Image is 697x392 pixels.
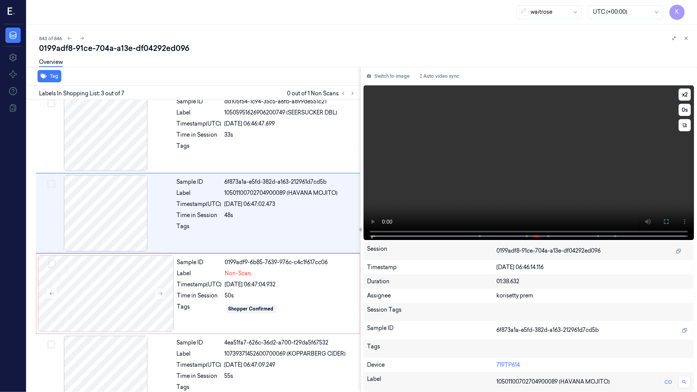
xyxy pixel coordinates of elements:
[679,88,691,101] button: x2
[229,305,274,312] div: Shopper Confirmed
[367,292,496,300] div: Assignee
[177,350,222,358] div: Label
[225,350,346,358] span: 10739371452600700069 (KOPPARBERG CIDER)
[39,43,691,54] div: 0199adf8-91ce-704a-a13e-df04292ed096
[364,70,413,82] button: Switch to image
[177,211,222,219] div: Time in Session
[367,263,496,271] div: Timestamp
[225,189,338,197] span: 10501100702704900089 (HAVANA MOJITO)
[496,263,690,271] div: [DATE] 06:46:14.116
[225,361,356,369] div: [DATE] 06:47:09.249
[225,258,355,266] div: 0199adf9-6b85-7639-976c-c4c1f617cc06
[669,5,685,20] button: K
[225,281,355,289] div: [DATE] 06:47:04.932
[225,200,356,208] div: [DATE] 06:47:02.473
[48,260,55,268] button: Select row
[177,120,222,128] div: Timestamp (UTC)
[177,200,222,208] div: Timestamp (UTC)
[367,361,496,369] div: Device
[177,303,222,315] div: Tags
[177,142,222,154] div: Tags
[177,98,222,106] div: Sample ID
[47,180,55,188] button: Select row
[496,361,690,369] div: 719TP614
[679,104,691,116] button: 0s
[225,372,356,380] div: 55s
[496,292,690,300] div: korisetty prem
[177,339,222,347] div: Sample ID
[225,98,356,106] div: dd105f54-1c94-35c5-a6fb-a899de551c21
[367,278,496,286] div: Duration
[496,326,599,334] span: 6f873a1a-e5fd-382d-a163-212961d7cd5b
[38,70,61,82] button: Tag
[225,178,356,186] div: 6f873a1a-e5fd-382d-a163-212961d7cd5b
[47,100,55,107] button: Select row
[177,372,222,380] div: Time in Session
[177,361,222,369] div: Timestamp (UTC)
[367,324,496,336] div: Sample ID
[177,269,222,278] div: Label
[177,281,222,289] div: Timestamp (UTC)
[177,222,222,235] div: Tags
[367,306,496,318] div: Session Tags
[177,178,222,186] div: Sample ID
[177,189,222,197] div: Label
[367,343,496,355] div: Tags
[225,211,356,219] div: 48s
[416,70,462,82] button: Auto video sync
[287,89,357,98] span: 0 out of 1 Non Scans
[496,378,610,386] span: 10501100702704900089 (HAVANA MOJITO)
[225,339,356,347] div: 4ea51fa7-626c-36d2-a700-f29da5f67532
[177,258,222,266] div: Sample ID
[225,131,356,139] div: 33s
[225,269,251,278] span: Non-Scan
[367,375,496,389] div: Label
[177,131,222,139] div: Time in Session
[225,292,355,300] div: 50s
[496,278,690,286] div: 01:38.632
[39,35,62,42] span: 843 of 846
[367,245,496,257] div: Session
[496,247,601,255] span: 0199adf8-91ce-704a-a13e-df04292ed096
[39,90,124,98] span: Labels In Shopping List: 3 out of 7
[177,109,222,117] div: Label
[225,120,356,128] div: [DATE] 06:46:47.699
[225,109,338,117] span: 10505951626906200749 (SEERSUCKER DBL)
[39,58,63,67] a: Overview
[177,292,222,300] div: Time in Session
[47,341,55,348] button: Select row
